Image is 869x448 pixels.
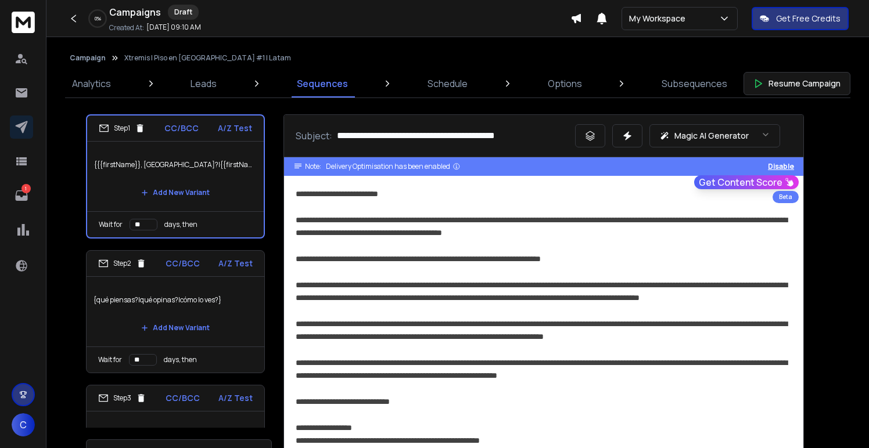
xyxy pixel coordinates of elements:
p: Options [548,77,582,91]
p: {{{firstName}}, [GEOGRAPHIC_DATA]?|{{firstName}} - [GEOGRAPHIC_DATA]} [94,149,257,181]
p: Xtremis | Piso en [GEOGRAPHIC_DATA] #1 | Latam [124,53,291,63]
p: Schedule [428,77,468,91]
p: Subsequences [662,77,727,91]
p: Created At: [109,23,144,32]
div: Delivery Optimisation has been enabled [326,162,461,171]
button: Magic AI Generator [649,124,780,147]
button: Disable [768,162,794,171]
p: Get Free Credits [776,13,841,24]
a: Schedule [421,70,475,97]
p: days, then [164,355,197,364]
p: Wait for [98,355,122,364]
button: Get Content Score [694,175,799,189]
p: [DATE] 09:10 AM [146,23,201,32]
p: 1 [21,184,31,193]
p: A/Z Test [218,392,253,404]
p: {qué piensas?|qué opinas?|cómo lo ves?} [94,284,257,316]
div: Step 3 [98,393,146,403]
div: Step 1 [99,123,145,133]
h1: Campaigns [109,5,161,19]
p: Analytics [72,77,111,91]
button: C [12,413,35,436]
li: Step1CC/BCCA/Z Test{{{firstName}}, [GEOGRAPHIC_DATA]?|{{firstName}} - [GEOGRAPHIC_DATA]}Add New V... [86,114,265,239]
p: days, then [164,220,198,229]
p: Magic AI Generator [674,130,749,142]
li: Step2CC/BCCA/Z Test{qué piensas?|qué opinas?|cómo lo ves?}Add New VariantWait fordays, then [86,250,265,373]
p: CC/BCC [164,122,199,134]
p: Subject: [296,129,332,143]
a: 1 [10,184,33,207]
p: 0 % [95,15,101,22]
p: A/Z Test [218,122,252,134]
a: Analytics [65,70,118,97]
p: CC/BCC [166,258,200,269]
p: A/Z Test [218,258,253,269]
button: Get Free Credits [752,7,849,30]
p: CC/BCC [166,392,200,404]
button: Add New Variant [132,181,219,204]
div: Step 2 [98,258,146,269]
div: Beta [773,191,799,203]
p: Sequences [297,77,348,91]
button: Campaign [70,53,106,63]
a: Leads [184,70,224,97]
span: Note: [305,162,321,171]
p: My Workspace [629,13,690,24]
p: Wait for [99,220,123,229]
button: Add New Variant [132,316,219,339]
a: Options [541,70,589,97]
a: Sequences [290,70,355,97]
p: Leads [191,77,217,91]
button: Resume Campaign [744,72,850,95]
a: Subsequences [655,70,734,97]
div: Draft [168,5,199,20]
